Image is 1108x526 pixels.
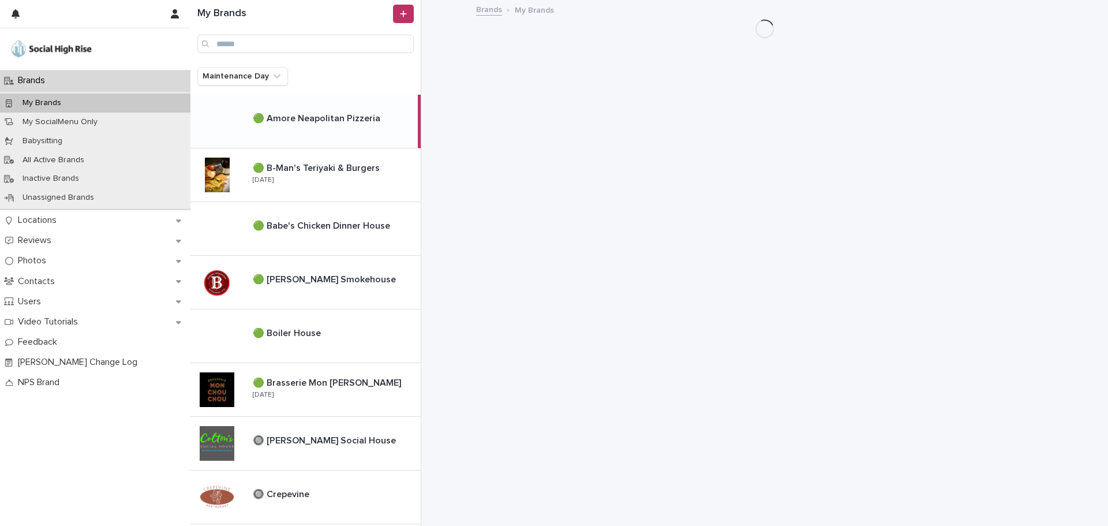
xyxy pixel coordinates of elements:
p: Locations [13,215,66,226]
p: My SocialMenu Only [13,117,107,127]
a: 🟢 B-Man's Teriyaki & Burgers🟢 B-Man's Teriyaki & Burgers [DATE] [190,148,421,202]
p: NPS Brand [13,377,69,388]
p: 🟢 [PERSON_NAME] Smokehouse [253,272,398,285]
p: 🔘 [PERSON_NAME] Social House [253,433,398,446]
a: 🟢 Brasserie Mon [PERSON_NAME]🟢 Brasserie Mon [PERSON_NAME] [DATE] [190,363,421,417]
button: Maintenance Day [197,67,288,85]
p: 🟢 Boiler House [253,326,323,339]
p: 🟢 Babe's Chicken Dinner House [253,218,392,232]
p: 🟢 B-Man's Teriyaki & Burgers [253,161,382,174]
p: Inactive Brands [13,174,88,184]
p: 🟢 Brasserie Mon [PERSON_NAME] [253,375,403,389]
p: [DATE] [253,391,274,399]
p: Video Tutorials [13,316,87,327]
a: 🟢 Boiler House🟢 Boiler House [190,309,421,363]
a: Brands [476,2,502,16]
img: o5DnuTxEQV6sW9jFYBBf [9,38,93,61]
p: Contacts [13,276,64,287]
p: Unassigned Brands [13,193,103,203]
p: 🟢 Amore Neapolitan Pizzeria [253,111,383,124]
a: 🟢 [PERSON_NAME] Smokehouse🟢 [PERSON_NAME] Smokehouse [190,256,421,309]
p: [DATE] [253,176,274,184]
p: Brands [13,75,54,86]
h1: My Brands [197,8,391,20]
a: 🔘 Crepevine🔘 Crepevine [190,471,421,524]
p: Users [13,296,50,307]
a: 🟢 Babe's Chicken Dinner House🟢 Babe's Chicken Dinner House [190,202,421,256]
a: 🟢 Amore Neapolitan Pizzeria🟢 Amore Neapolitan Pizzeria [190,95,421,148]
input: Search [197,35,414,53]
p: All Active Brands [13,155,93,165]
p: My Brands [13,98,70,108]
p: Reviews [13,235,61,246]
p: 🔘 Crepevine [253,487,312,500]
a: 🔘 [PERSON_NAME] Social House🔘 [PERSON_NAME] Social House [190,417,421,471]
p: My Brands [515,3,554,16]
p: Feedback [13,337,66,348]
p: Babysitting [13,136,72,146]
p: [PERSON_NAME] Change Log [13,357,147,368]
p: Photos [13,255,55,266]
